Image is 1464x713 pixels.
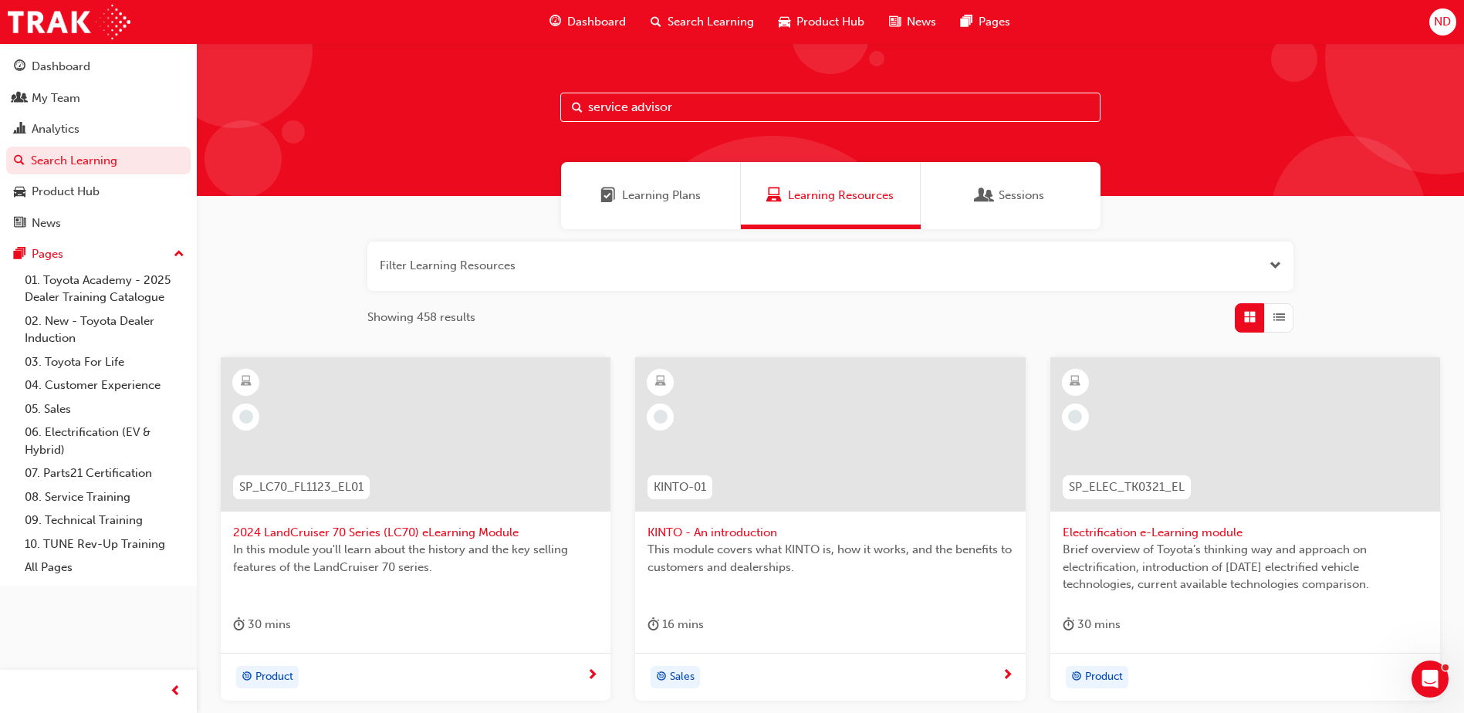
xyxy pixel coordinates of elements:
span: Search [572,99,583,117]
span: Dashboard [567,13,626,31]
span: SP_LC70_FL1123_EL01 [239,478,363,496]
span: Grid [1244,309,1256,326]
span: Learning Resources [766,187,782,204]
span: Sessions [977,187,992,204]
div: News [32,215,61,232]
a: KINTO-01KINTO - An introductionThis module covers what KINTO is, how it works, and the benefits t... [635,357,1025,701]
span: pages-icon [961,12,972,32]
a: Search Learning [6,147,191,175]
span: ND [1434,13,1451,31]
div: Pages [32,245,63,263]
a: car-iconProduct Hub [766,6,877,38]
span: List [1273,309,1285,326]
a: SP_LC70_FL1123_EL012024 LandCruiser 70 Series (LC70) eLearning ModuleIn this module you'll learn ... [221,357,610,701]
span: next-icon [1002,669,1013,683]
a: My Team [6,84,191,113]
span: car-icon [779,12,790,32]
a: Learning PlansLearning Plans [561,162,741,229]
span: News [907,13,936,31]
a: search-iconSearch Learning [638,6,766,38]
span: pages-icon [14,248,25,262]
a: Product Hub [6,177,191,206]
span: Pages [979,13,1010,31]
button: Pages [6,240,191,269]
span: chart-icon [14,123,25,137]
a: SP_ELEC_TK0321_ELElectrification e-Learning moduleBrief overview of Toyota’s thinking way and app... [1050,357,1440,701]
span: Learning Resources [788,187,894,204]
span: up-icon [174,245,184,265]
a: pages-iconPages [948,6,1023,38]
a: Dashboard [6,52,191,81]
img: Trak [8,5,130,39]
span: In this module you'll learn about the history and the key selling features of the LandCruiser 70 ... [233,541,598,576]
div: My Team [32,90,80,107]
a: 08. Service Training [19,485,191,509]
a: Learning ResourcesLearning Resources [741,162,921,229]
span: prev-icon [170,682,181,701]
a: guage-iconDashboard [537,6,638,38]
span: learningRecordVerb_NONE-icon [654,410,668,424]
span: Showing 458 results [367,309,475,326]
iframe: Intercom live chat [1412,661,1449,698]
a: 05. Sales [19,397,191,421]
a: 03. Toyota For Life [19,350,191,374]
span: car-icon [14,185,25,199]
span: KINTO-01 [654,478,706,496]
span: Product Hub [796,13,864,31]
span: news-icon [889,12,901,32]
span: learningResourceType_ELEARNING-icon [1070,372,1080,392]
span: KINTO - An introduction [647,524,1013,542]
span: Search Learning [668,13,754,31]
span: learningRecordVerb_NONE-icon [239,410,253,424]
button: Open the filter [1270,257,1281,275]
span: next-icon [587,669,598,683]
span: guage-icon [549,12,561,32]
span: SP_ELEC_TK0321_EL [1069,478,1185,496]
span: learningRecordVerb_NONE-icon [1068,410,1082,424]
span: target-icon [656,667,667,688]
span: This module covers what KINTO is, how it works, and the benefits to customers and dealerships. [647,541,1013,576]
span: duration-icon [647,615,659,634]
span: search-icon [14,154,25,168]
div: Product Hub [32,183,100,201]
span: Learning Plans [622,187,701,204]
div: Analytics [32,120,79,138]
span: target-icon [242,667,252,688]
a: 07. Parts21 Certification [19,461,191,485]
a: news-iconNews [877,6,948,38]
span: search-icon [651,12,661,32]
span: Brief overview of Toyota’s thinking way and approach on electrification, introduction of [DATE] e... [1063,541,1428,593]
span: Electrification e-Learning module [1063,524,1428,542]
a: 06. Electrification (EV & Hybrid) [19,421,191,461]
a: All Pages [19,556,191,580]
span: news-icon [14,217,25,231]
button: DashboardMy TeamAnalyticsSearch LearningProduct HubNews [6,49,191,240]
span: target-icon [1071,667,1082,688]
input: Search... [560,93,1101,122]
span: Product [255,668,293,686]
span: Learning Plans [600,187,616,204]
a: News [6,209,191,238]
button: ND [1429,8,1456,35]
a: Analytics [6,115,191,144]
a: 10. TUNE Rev-Up Training [19,532,191,556]
div: 30 mins [233,615,291,634]
a: SessionsSessions [921,162,1101,229]
span: people-icon [14,92,25,106]
span: duration-icon [1063,615,1074,634]
span: 2024 LandCruiser 70 Series (LC70) eLearning Module [233,524,598,542]
a: 04. Customer Experience [19,373,191,397]
span: Sessions [999,187,1044,204]
span: learningResourceType_ELEARNING-icon [655,372,666,392]
a: 02. New - Toyota Dealer Induction [19,309,191,350]
div: 30 mins [1063,615,1121,634]
span: learningResourceType_ELEARNING-icon [241,372,252,392]
span: duration-icon [233,615,245,634]
div: Dashboard [32,58,90,76]
div: 16 mins [647,615,704,634]
span: Product [1085,668,1123,686]
span: Sales [670,668,695,686]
